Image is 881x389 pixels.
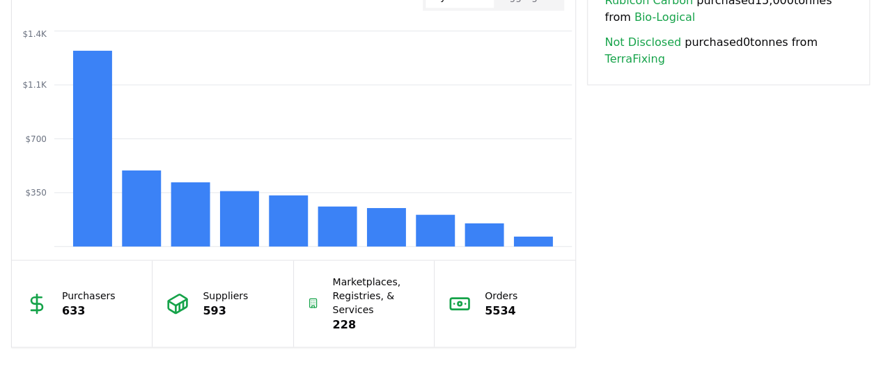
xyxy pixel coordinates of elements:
[332,274,420,316] p: Marketplaces, Registries, & Services
[62,302,116,319] p: 633
[22,29,47,38] tspan: $1.4K
[605,34,681,51] a: Not Disclosed
[25,188,47,198] tspan: $350
[634,9,695,26] a: Bio-Logical
[22,80,47,90] tspan: $1.1K
[485,288,517,302] p: Orders
[25,134,47,143] tspan: $700
[605,51,664,68] a: TerraFixing
[485,302,517,319] p: 5534
[62,288,116,302] p: Purchasers
[203,302,248,319] p: 593
[332,316,420,333] p: 228
[203,288,248,302] p: Suppliers
[605,34,852,68] span: purchased 0 tonnes from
